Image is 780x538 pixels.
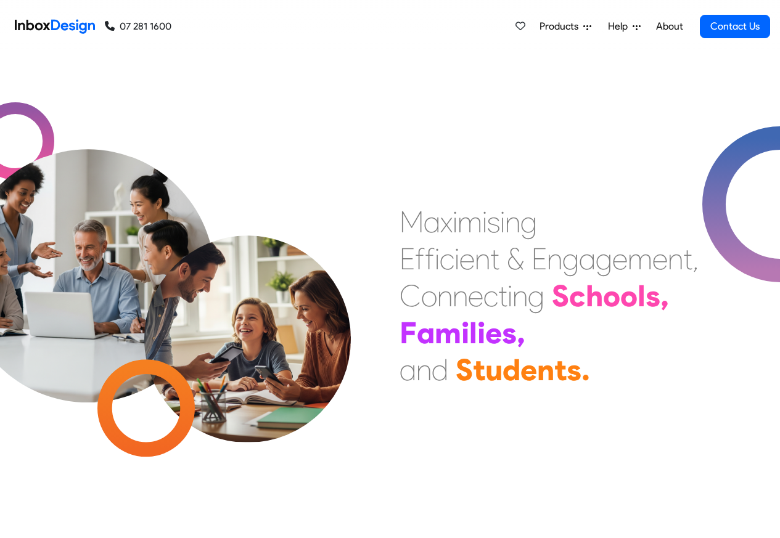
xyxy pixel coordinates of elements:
div: n [547,240,562,277]
div: n [505,203,520,240]
div: t [498,277,507,314]
div: i [500,203,505,240]
div: g [596,240,612,277]
a: Contact Us [700,15,770,38]
div: E [400,240,415,277]
div: , [660,277,669,314]
div: n [512,277,528,314]
div: e [468,277,483,314]
div: C [400,277,421,314]
div: n [416,351,432,388]
div: m [435,314,461,351]
div: i [461,314,469,351]
div: n [537,351,554,388]
div: c [483,277,498,314]
div: t [683,240,692,277]
div: , [517,314,525,351]
div: n [668,240,683,277]
div: h [586,277,603,314]
div: n [453,277,468,314]
div: i [454,240,459,277]
div: f [415,240,425,277]
div: . [581,351,590,388]
div: s [487,203,500,240]
div: m [458,203,482,240]
div: g [562,240,579,277]
div: Maximising Efficient & Engagement, Connecting Schools, Families, and Students. [400,203,699,388]
div: f [425,240,435,277]
div: i [477,314,485,351]
div: o [620,277,638,314]
a: Products [535,14,596,39]
div: e [652,240,668,277]
div: t [554,351,567,388]
div: , [692,240,699,277]
div: a [579,240,596,277]
div: a [417,314,435,351]
div: M [400,203,424,240]
div: d [432,351,448,388]
span: Products [540,19,583,34]
div: e [612,240,628,277]
div: s [502,314,517,351]
a: Help [603,14,646,39]
div: s [646,277,660,314]
a: 07 281 1600 [105,19,171,34]
div: t [473,351,485,388]
div: l [469,314,477,351]
div: d [503,351,520,388]
div: S [552,277,569,314]
div: e [485,314,502,351]
div: e [520,351,537,388]
div: g [520,203,537,240]
div: & [507,240,524,277]
div: s [567,351,581,388]
div: n [475,240,490,277]
div: i [482,203,487,240]
div: m [628,240,652,277]
div: i [507,277,512,314]
div: i [435,240,440,277]
div: E [532,240,547,277]
div: e [459,240,475,277]
a: About [652,14,686,39]
div: n [437,277,453,314]
div: c [569,277,586,314]
div: g [528,277,544,314]
div: l [638,277,646,314]
div: a [400,351,416,388]
span: Help [608,19,633,34]
div: c [440,240,454,277]
div: o [603,277,620,314]
div: S [456,351,473,388]
div: F [400,314,417,351]
div: a [424,203,440,240]
div: o [421,277,437,314]
div: i [453,203,458,240]
img: parents_with_child.png [118,184,377,442]
div: u [485,351,503,388]
div: t [490,240,499,277]
div: x [440,203,453,240]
